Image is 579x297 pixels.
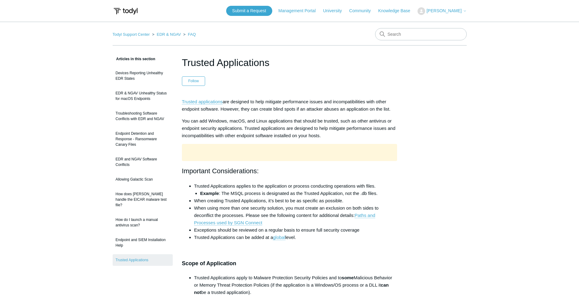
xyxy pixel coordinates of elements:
[194,282,389,295] strong: can not
[194,226,397,234] li: Exceptions should be reviewed on a regular basis to ensure full security coverage
[194,204,397,226] li: When using more than one security solution, you must create an exclusion on both sides to deconfl...
[182,76,205,86] button: Follow Article
[323,8,348,14] a: University
[426,8,461,13] span: [PERSON_NAME]
[113,32,150,37] a: Todyl Support Center
[182,117,397,139] p: You can add Windows, macOS, and Linux applications that should be trusted, such as other antiviru...
[157,32,181,37] a: EDR & NGAV
[273,235,285,240] a: global
[378,8,416,14] a: Knowledge Base
[113,214,173,231] a: How do I launch a manual antivirus scan?
[194,197,397,204] li: When creating Trusted Applications, it’s best to be as specific as possible.
[113,188,173,211] a: How does [PERSON_NAME] handle the EICAR malware test file?
[418,7,466,15] button: [PERSON_NAME]
[226,6,272,16] a: Submit a Request
[182,98,397,113] p: are designed to help mitigate performance issues and incompatibilities with other endpoint softwa...
[113,174,173,185] a: Allowing Galactic Scan
[113,87,173,105] a: EDR & NGAV Unhealthy Status for macOS Endpoints
[151,32,182,37] li: EDR & NGAV
[113,32,151,37] li: Todyl Support Center
[349,8,377,14] a: Community
[182,99,223,105] a: Trusted applications
[113,128,173,150] a: Endpoint Detention and Response - Ransomware Canary Files
[278,8,322,14] a: Management Portal
[194,234,397,241] li: Trusted Applications can be added at a level.
[113,234,173,251] a: Endpoint and SIEM Installation Help
[113,153,173,170] a: EDR and NGAV Software Conflicts
[113,5,139,17] img: Todyl Support Center Help Center home page
[182,166,397,176] h2: Important Considerations:
[182,259,397,268] h3: Scope of Application
[113,57,155,61] span: Articles in this section
[188,32,196,37] a: FAQ
[182,32,196,37] li: FAQ
[113,67,173,84] a: Devices Reporting Unhealthy EDR States
[342,275,354,280] strong: some
[194,213,375,226] a: Paths and Processes used by SGN Connect
[200,190,397,197] li: : The MSQL process is designated as the Trusted Application, not the .db files.
[113,254,173,266] a: Trusted Applications
[194,274,397,296] li: Trusted Applications apply to Malware Protection Security Policies and to Malicious Behavior or M...
[200,191,219,196] strong: Example
[113,108,173,125] a: Troubleshooting Software Conflicts with EDR and NGAV
[375,28,467,40] input: Search
[194,182,397,197] li: Trusted Applications applies to the application or process conducting operations with files.
[182,55,397,70] h1: Trusted Applications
